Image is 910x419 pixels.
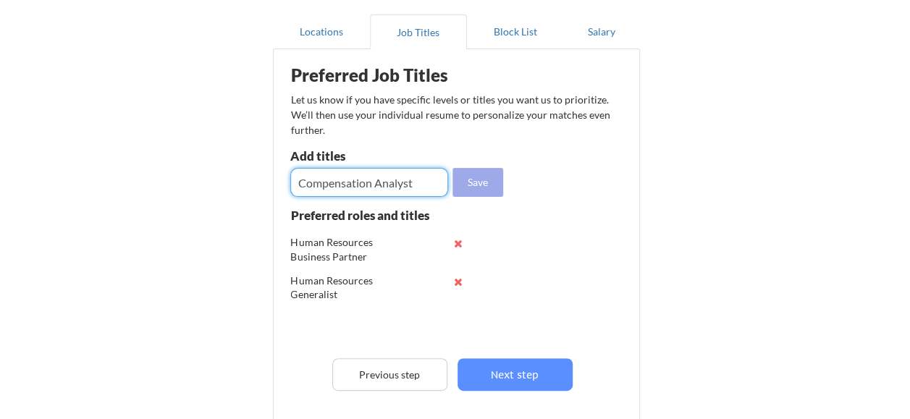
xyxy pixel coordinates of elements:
[291,235,386,263] div: Human Resources Business Partner
[291,67,474,84] div: Preferred Job Titles
[370,14,467,49] button: Job Titles
[467,14,564,49] button: Block List
[291,209,448,221] div: Preferred roles and titles
[458,358,573,391] button: Next step
[291,274,386,302] div: Human Resources Generalist
[273,14,370,49] button: Locations
[290,150,445,162] div: Add titles
[291,92,612,137] div: Let us know if you have specific levels or titles you want us to prioritize. We’ll then use your ...
[332,358,447,391] button: Previous step
[564,14,640,49] button: Salary
[290,168,449,197] input: E.g. Senior Product Manager
[452,168,503,197] button: Save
